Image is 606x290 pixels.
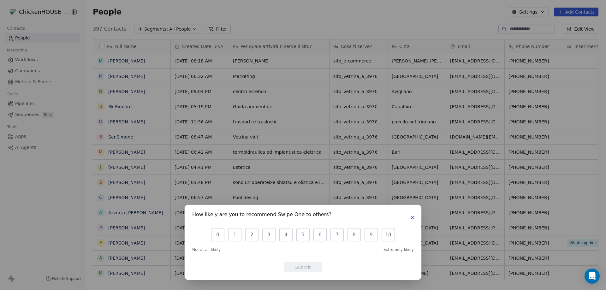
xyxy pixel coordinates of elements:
button: 10 [382,228,395,241]
button: 5 [296,228,310,241]
button: 8 [348,228,361,241]
button: 7 [330,228,344,241]
h1: How likely are you to recommend Swipe One to others? [192,212,331,219]
button: 1 [228,228,241,241]
span: Extremely likely [383,247,414,252]
button: 9 [365,228,378,241]
button: 0 [211,228,224,241]
button: 4 [279,228,293,241]
button: 2 [245,228,258,241]
span: Not at all likely [192,247,221,252]
button: 3 [262,228,276,241]
button: 6 [313,228,327,241]
button: Submit [284,262,322,272]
